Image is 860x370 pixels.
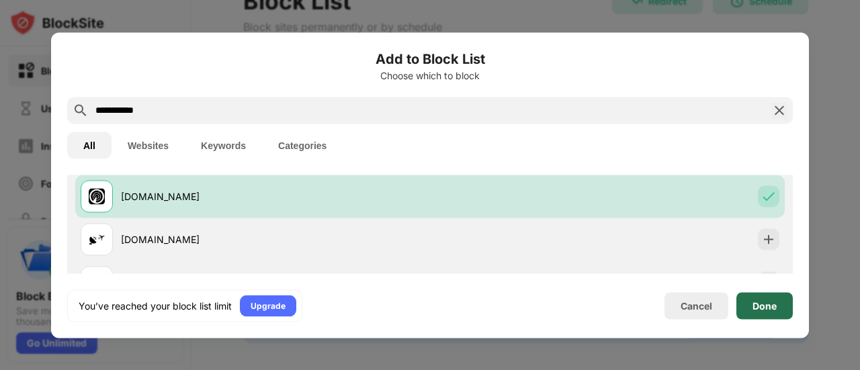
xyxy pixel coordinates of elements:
[79,299,232,312] div: You’ve reached your block list limit
[89,231,105,247] img: favicons
[121,189,430,203] div: [DOMAIN_NAME]
[681,300,712,312] div: Cancel
[67,48,793,68] h6: Add to Block List
[262,132,343,158] button: Categories
[185,132,262,158] button: Keywords
[67,132,112,158] button: All
[121,232,430,246] div: [DOMAIN_NAME]
[112,132,185,158] button: Websites
[67,70,793,81] div: Choose which to block
[89,188,105,204] img: favicons
[752,300,777,311] div: Done
[73,102,89,118] img: search.svg
[771,102,787,118] img: search-close
[251,299,286,312] div: Upgrade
